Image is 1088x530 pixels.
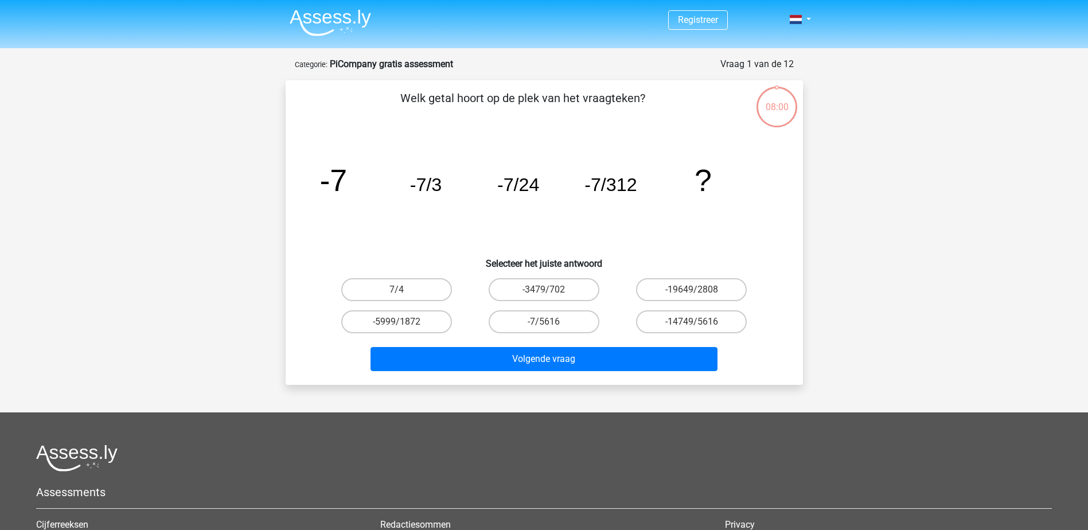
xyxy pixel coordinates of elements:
[304,249,785,269] h6: Selecteer het juiste antwoord
[330,59,453,69] strong: PiCompany gratis assessment
[36,485,1052,499] h5: Assessments
[290,9,371,36] img: Assessly
[489,310,599,333] label: -7/5616
[720,57,794,71] div: Vraag 1 van de 12
[341,310,452,333] label: -5999/1872
[410,174,442,195] tspan: -7/3
[319,163,347,197] tspan: -7
[695,163,712,197] tspan: ?
[341,278,452,301] label: 7/4
[725,519,755,530] a: Privacy
[755,85,798,114] div: 08:00
[380,519,451,530] a: Redactiesommen
[295,60,327,69] small: Categorie:
[497,174,539,195] tspan: -7/24
[36,445,118,471] img: Assessly logo
[636,310,747,333] label: -14749/5616
[489,278,599,301] label: -3479/702
[36,519,88,530] a: Cijferreeksen
[371,347,717,371] button: Volgende vraag
[584,174,637,195] tspan: -7/312
[678,14,718,25] a: Registreer
[636,278,747,301] label: -19649/2808
[304,89,742,124] p: Welk getal hoort op de plek van het vraagteken?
